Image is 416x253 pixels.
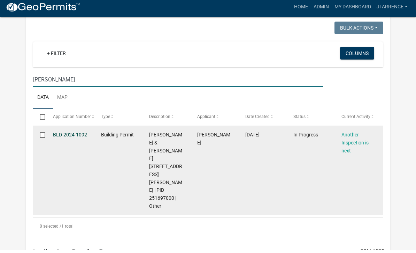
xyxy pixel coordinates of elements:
span: Description [149,117,170,122]
input: Search for applications [33,76,323,90]
span: In Progress [293,135,318,141]
a: My Dashboard [332,3,374,17]
span: James & Patricia Martell 100 HARALSON LN, Houston County | PID 251697000 | Other [149,135,182,212]
datatable-header-cell: Applicant [191,112,239,128]
span: Date Created [245,117,270,122]
span: Status [293,117,306,122]
span: Type [101,117,110,122]
span: 06/13/2024 [245,135,260,141]
span: 0 selected / [40,227,61,232]
span: JAMES DONALD MARTELL [197,135,230,149]
a: jtarrence [374,3,410,17]
a: BLD-2024-1092 [53,135,87,141]
span: Building Permit [101,135,134,141]
a: Another Inspection is next [341,135,369,157]
span: Application Number [53,117,91,122]
datatable-header-cell: Select [33,112,46,128]
span: Current Activity [341,117,370,122]
a: Home [291,3,311,17]
button: Columns [340,50,374,63]
a: + Filter [41,50,71,63]
div: collapse [26,18,390,245]
datatable-header-cell: Application Number [46,112,94,128]
a: Admin [311,3,332,17]
datatable-header-cell: Status [287,112,335,128]
datatable-header-cell: Description [142,112,191,128]
datatable-header-cell: Type [94,112,142,128]
datatable-header-cell: Date Created [239,112,287,128]
span: Applicant [197,117,215,122]
a: Data [33,90,53,112]
button: Bulk Actions [334,25,383,37]
a: Map [53,90,72,112]
div: 1 total [33,221,383,238]
datatable-header-cell: Current Activity [335,112,383,128]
